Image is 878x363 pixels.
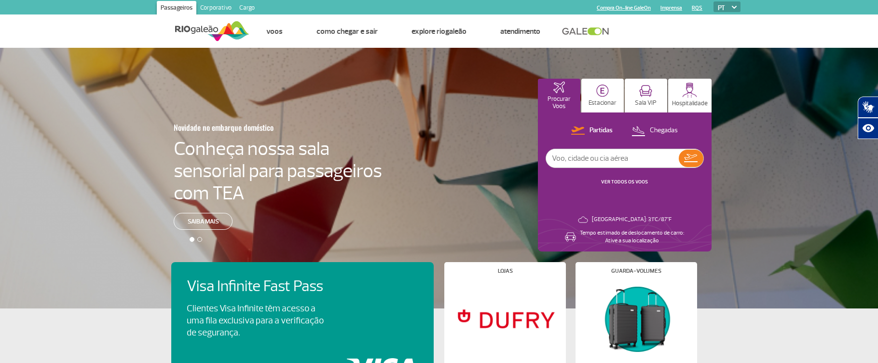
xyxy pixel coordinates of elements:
[546,149,679,168] input: Voo, cidade ou cia aérea
[597,5,651,11] a: Compra On-line GaleOn
[692,5,702,11] a: RQS
[598,178,651,186] button: VER TODOS OS VOOS
[650,126,678,135] p: Chegadas
[500,27,540,36] a: Atendimento
[412,27,466,36] a: Explore RIOgaleão
[592,216,672,223] p: [GEOGRAPHIC_DATA]: 31°C/87°F
[498,268,513,274] h4: Lojas
[590,126,613,135] p: Partidas
[581,79,624,112] button: Estacionar
[635,99,657,107] p: Sala VIP
[235,1,259,16] a: Cargo
[601,179,648,185] a: VER TODOS OS VOOS
[596,84,609,97] img: carParkingHome.svg
[858,97,878,118] button: Abrir tradutor de língua de sinais.
[668,79,712,112] button: Hospitalidade
[629,125,681,137] button: Chegadas
[568,125,616,137] button: Partidas
[625,79,667,112] button: Sala VIP
[553,82,565,93] img: airplaneHomeActive.svg
[589,99,617,107] p: Estacionar
[672,100,708,107] p: Hospitalidade
[453,281,558,356] img: Lojas
[538,79,580,112] button: Procurar Voos
[639,85,652,97] img: vipRoom.svg
[584,281,689,356] img: Guarda-volumes
[543,96,576,110] p: Procurar Voos
[174,138,382,204] h4: Conheça nossa sala sensorial para passageiros com TEA
[174,117,335,138] h3: Novidade no embarque doméstico
[660,5,682,11] a: Imprensa
[580,229,684,245] p: Tempo estimado de deslocamento de carro: Ative a sua localização
[174,213,233,230] a: Saiba mais
[157,1,196,16] a: Passageiros
[858,97,878,139] div: Plugin de acessibilidade da Hand Talk.
[187,278,340,295] h4: Visa Infinite Fast Pass
[187,303,324,339] p: Clientes Visa Infinite têm acesso a uma fila exclusiva para a verificação de segurança.
[611,268,661,274] h4: Guarda-volumes
[196,1,235,16] a: Corporativo
[316,27,378,36] a: Como chegar e sair
[266,27,283,36] a: Voos
[187,278,418,339] a: Visa Infinite Fast PassClientes Visa Infinite têm acesso a uma fila exclusiva para a verificação ...
[858,118,878,139] button: Abrir recursos assistivos.
[682,83,697,98] img: hospitality.svg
